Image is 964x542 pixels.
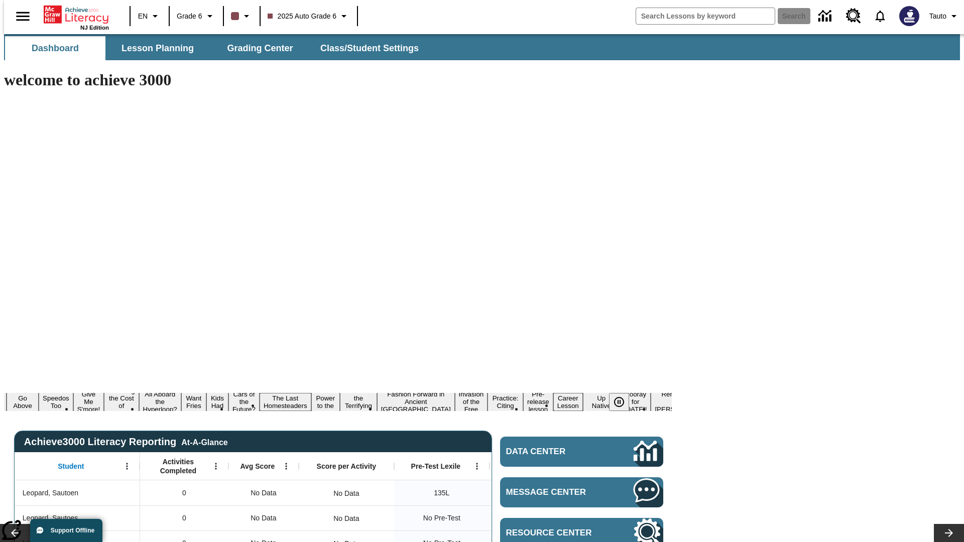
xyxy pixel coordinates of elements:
[206,378,228,426] button: Slide 10 Dirty Jobs Kids Had To Do
[80,25,109,31] span: NJ Edition
[44,5,109,25] a: Home
[182,488,186,498] span: 0
[328,508,364,528] div: No Data, Leopard, Sautoes
[107,36,208,60] button: Lesson Planning
[246,483,281,503] span: No Data
[455,381,488,422] button: Slide 16 The Invasion of the Free CD
[583,385,620,419] button: Slide 20 Cooking Up Native Traditions
[39,385,73,419] button: Slide 5 Are Speedos Too Speedy?
[181,436,227,447] div: At-A-Glance
[500,437,663,467] a: Data Center
[609,393,629,411] button: Pause
[340,385,377,419] button: Slide 14 Attack of the Terrifying Tomatoes
[867,3,893,29] a: Notifications
[506,487,604,497] span: Message Center
[311,385,340,419] button: Slide 13 Solar Power to the People
[411,462,461,471] span: Pre-Test Lexile
[173,7,220,25] button: Grade: Grade 6, Select a grade
[23,488,78,498] span: Leopard, Sautoen
[182,513,186,523] span: 0
[134,7,166,25] button: Language: EN, Select a language
[145,457,211,475] span: Activities Completed
[140,505,228,530] div: 0, Leopard, Sautoes
[500,477,663,507] a: Message Center
[7,378,39,426] button: Slide 4 U.S. Soldiers Go Above and Beyond
[138,11,148,22] span: EN
[228,480,299,505] div: No Data, Leopard, Sautoen
[32,43,79,54] span: Dashboard
[140,480,228,505] div: 0, Leopard, Sautoen
[8,2,38,31] button: Open side menu
[228,389,260,415] button: Slide 11 Cars of the Future?
[506,528,604,538] span: Resource Center
[929,11,946,22] span: Tauto
[434,488,449,498] span: 135 Lexile, Leopard, Sautoen
[228,505,299,530] div: No Data, Leopard, Sautoes
[812,3,840,30] a: Data Center
[104,385,139,419] button: Slide 7 Covering the Cost of College
[506,447,600,457] span: Data Center
[30,519,102,542] button: Support Offline
[469,459,485,474] button: Open Menu
[651,389,714,415] button: Slide 22 Remembering Justice O'Connor
[51,527,94,534] span: Support Offline
[523,389,553,415] button: Slide 18 Pre-release lesson
[260,393,311,411] button: Slide 12 The Last Homesteaders
[934,524,964,542] button: Lesson carousel, Next
[328,483,364,503] div: No Data, Leopard, Sautoen
[609,393,639,411] div: Pause
[636,8,775,24] input: search field
[5,36,105,60] button: Dashboard
[122,43,194,54] span: Lesson Planning
[840,3,867,30] a: Resource Center, Will open in new tab
[279,459,294,474] button: Open Menu
[268,11,337,22] span: 2025 Auto Grade 6
[177,11,202,22] span: Grade 6
[246,508,281,528] span: No Data
[899,6,919,26] img: Avatar
[210,36,310,60] button: Grading Center
[553,393,583,411] button: Slide 19 Career Lesson
[320,43,419,54] span: Class/Student Settings
[893,3,925,29] button: Select a new avatar
[4,36,428,60] div: SubNavbar
[4,71,672,89] h1: welcome to achieve 3000
[488,385,523,419] button: Slide 17 Mixed Practice: Citing Evidence
[240,462,275,471] span: Avg Score
[264,7,354,25] button: Class: 2025 Auto Grade 6, Select your class
[317,462,377,471] span: Score per Activity
[58,462,84,471] span: Student
[119,459,135,474] button: Open Menu
[227,43,293,54] span: Grading Center
[73,389,104,415] button: Slide 6 Give Me S'more!
[925,7,964,25] button: Profile/Settings
[377,389,455,415] button: Slide 15 Fashion Forward in Ancient Rome
[312,36,427,60] button: Class/Student Settings
[23,513,78,523] span: Leopard, Sautoes
[227,7,257,25] button: Class color is dark brown. Change class color
[24,436,228,448] span: Achieve3000 Literacy Reporting
[181,378,206,426] button: Slide 9 Do You Want Fries With That?
[208,459,223,474] button: Open Menu
[139,389,181,415] button: Slide 8 All Aboard the Hyperloop?
[423,513,460,523] span: No Pre-Test, Leopard, Sautoes
[4,34,960,60] div: SubNavbar
[44,4,109,31] div: Home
